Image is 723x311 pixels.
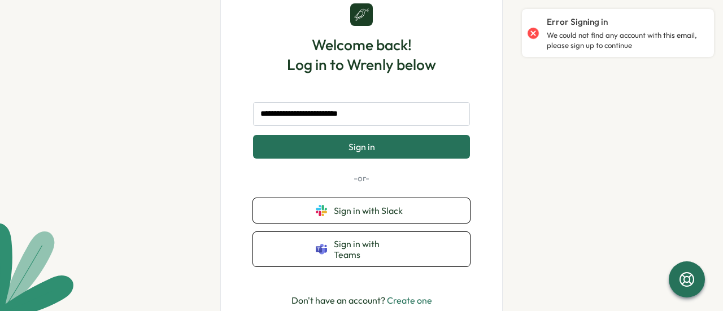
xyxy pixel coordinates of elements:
p: -or- [253,172,470,185]
button: Sign in [253,135,470,159]
span: Sign in with Slack [334,205,407,216]
button: Sign in with Teams [253,232,470,266]
h1: Welcome back! Log in to Wrenly below [287,35,436,75]
p: Don't have an account? [291,294,432,308]
a: Create one [387,295,432,306]
span: Sign in with Teams [334,239,407,260]
p: We could not find any account with this email, please sign up to continue [547,30,703,50]
p: Error Signing in [547,16,608,28]
span: Sign in [349,142,375,152]
button: Sign in with Slack [253,198,470,223]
